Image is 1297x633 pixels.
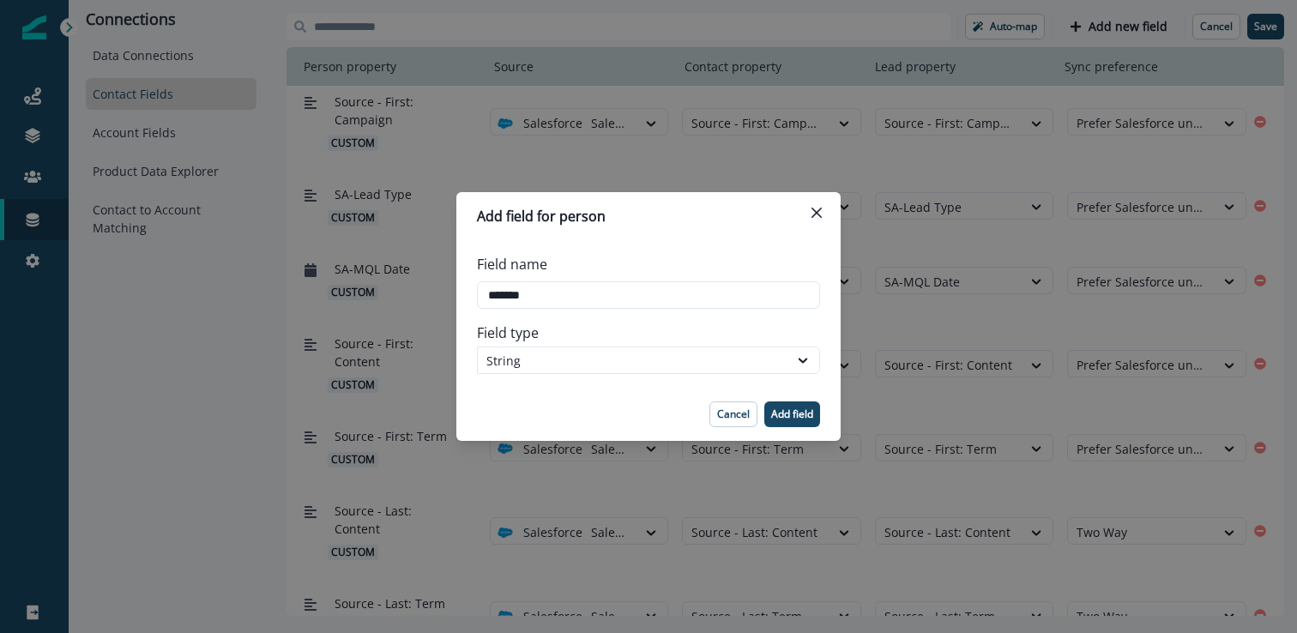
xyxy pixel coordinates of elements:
div: String [486,352,780,370]
button: Close [803,199,830,226]
p: Cancel [717,408,750,420]
button: Cancel [709,401,757,427]
button: Add field [764,401,820,427]
label: Field type [477,323,810,343]
p: Add field [771,408,813,420]
p: Field name [477,254,547,274]
p: Add field for person [477,206,606,226]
